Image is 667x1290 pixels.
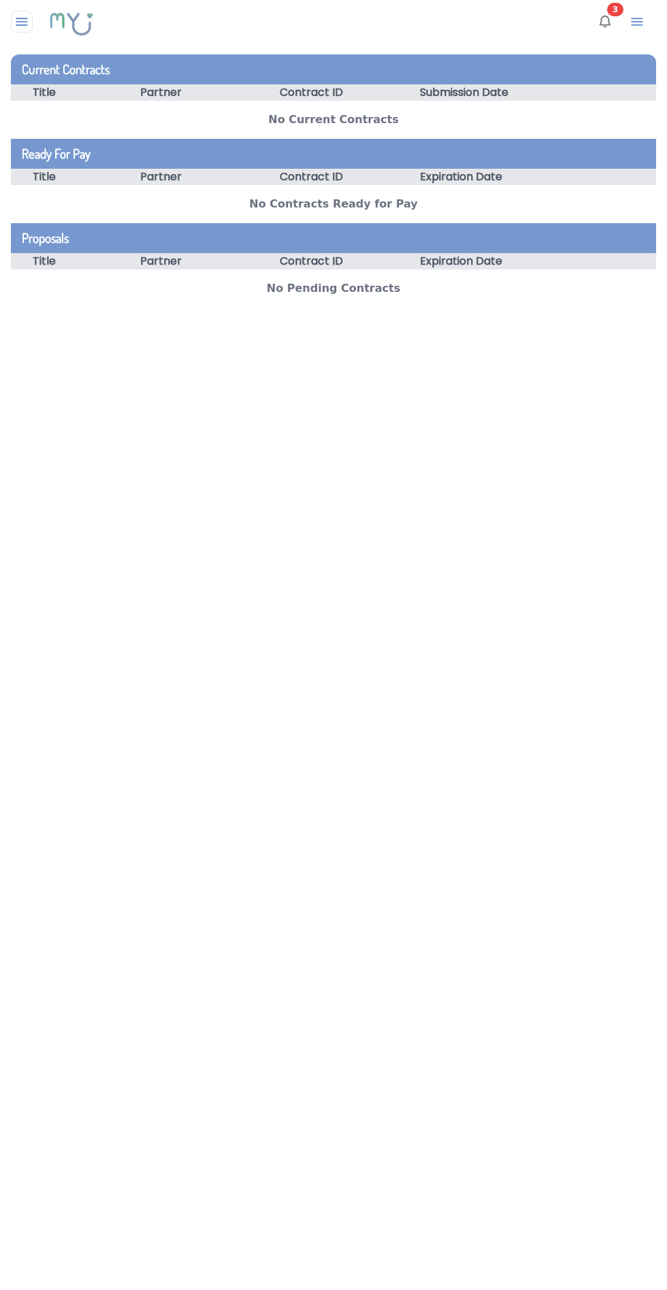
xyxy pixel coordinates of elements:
[269,169,398,185] div: Contract ID
[140,84,270,101] div: Partner
[607,3,623,16] span: 3
[398,169,527,185] div: Expiration Date
[14,14,31,30] img: Open sidebar
[597,14,613,30] img: Bell
[269,253,398,269] div: Contract ID
[11,185,656,223] div: No Contracts Ready for Pay
[398,253,527,269] div: Expiration Date
[398,84,527,101] div: Submission Date
[11,101,656,139] div: No Current Contracts
[140,169,270,185] div: Partner
[11,253,140,269] div: Title
[11,84,140,101] div: Title
[11,223,656,253] div: Proposals
[11,54,656,84] div: Current Contracts
[140,253,270,269] div: Partner
[11,139,656,169] div: Ready For Pay
[629,14,645,30] img: Close
[269,84,398,101] div: Contract ID
[11,269,656,308] div: No Pending Contracts
[11,169,140,185] div: Title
